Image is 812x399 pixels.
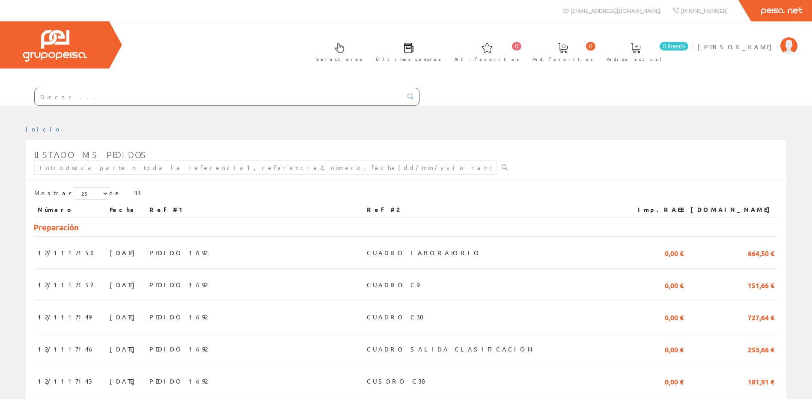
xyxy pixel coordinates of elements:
[110,374,139,388] span: [DATE]
[146,202,364,217] th: Ref #1
[75,187,109,200] select: Mostrar
[748,374,774,388] span: 181,91 €
[512,42,521,51] span: 0
[367,310,429,324] span: CUADRO C30
[660,42,688,51] span: 0 línea/s
[748,310,774,324] span: 727,64 €
[110,277,139,292] span: [DATE]
[110,310,139,324] span: [DATE]
[532,55,593,63] span: Ped. favoritos
[149,277,207,292] span: PEDIDO 1692
[586,42,595,51] span: 0
[367,245,482,260] span: CUADRO LABORATORIO
[38,277,93,292] span: 12/1117152
[34,160,497,175] input: Introduzca parte o toda la referencia1, referencia2, número, fecha(dd/mm/yy) o rango de fechas(dd...
[149,342,207,356] span: PEDIDO 1692
[33,222,79,232] span: Preparación
[149,245,207,260] span: PEDIDO 1692
[665,277,684,292] span: 0,00 €
[35,88,402,105] input: Buscar ...
[687,202,778,217] th: [DOMAIN_NAME]
[681,7,728,14] span: [PHONE_NUMBER]
[38,245,96,260] span: 12/1117156
[34,187,778,202] div: de 33
[623,202,687,217] th: Imp.RAEE
[665,310,684,324] span: 0,00 €
[308,36,367,67] a: Selectores
[748,277,774,292] span: 151,66 €
[665,245,684,260] span: 0,00 €
[316,55,363,63] span: Selectores
[748,342,774,356] span: 253,66 €
[23,30,87,62] img: Grupo Peisa
[571,7,660,14] span: [EMAIL_ADDRESS][DOMAIN_NAME]
[363,202,623,217] th: Ref #2
[367,342,535,356] span: CUADRO SALIDA CLASIFICACION
[367,277,419,292] span: CUADRO C9
[698,36,797,44] a: [PERSON_NAME]
[34,149,147,160] span: Listado mis pedidos
[34,202,106,217] th: Número
[106,202,146,217] th: Fecha
[367,374,425,388] span: CUSDRO C38
[38,310,91,324] span: 12/1117149
[698,42,776,51] span: [PERSON_NAME]
[665,374,684,388] span: 0,00 €
[455,55,519,63] span: Art. favoritos
[26,125,62,133] a: Inicio
[367,36,446,67] a: Últimas compras
[110,245,139,260] span: [DATE]
[376,55,441,63] span: Últimas compras
[149,374,207,388] span: PEDIDO 1692
[38,374,92,388] span: 12/1117143
[748,245,774,260] span: 664,50 €
[38,342,95,356] span: 12/1117146
[607,55,665,63] span: Pedido actual
[34,187,109,200] label: Mostrar
[110,342,139,356] span: [DATE]
[665,342,684,356] span: 0,00 €
[149,310,207,324] span: PEDIDO 1692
